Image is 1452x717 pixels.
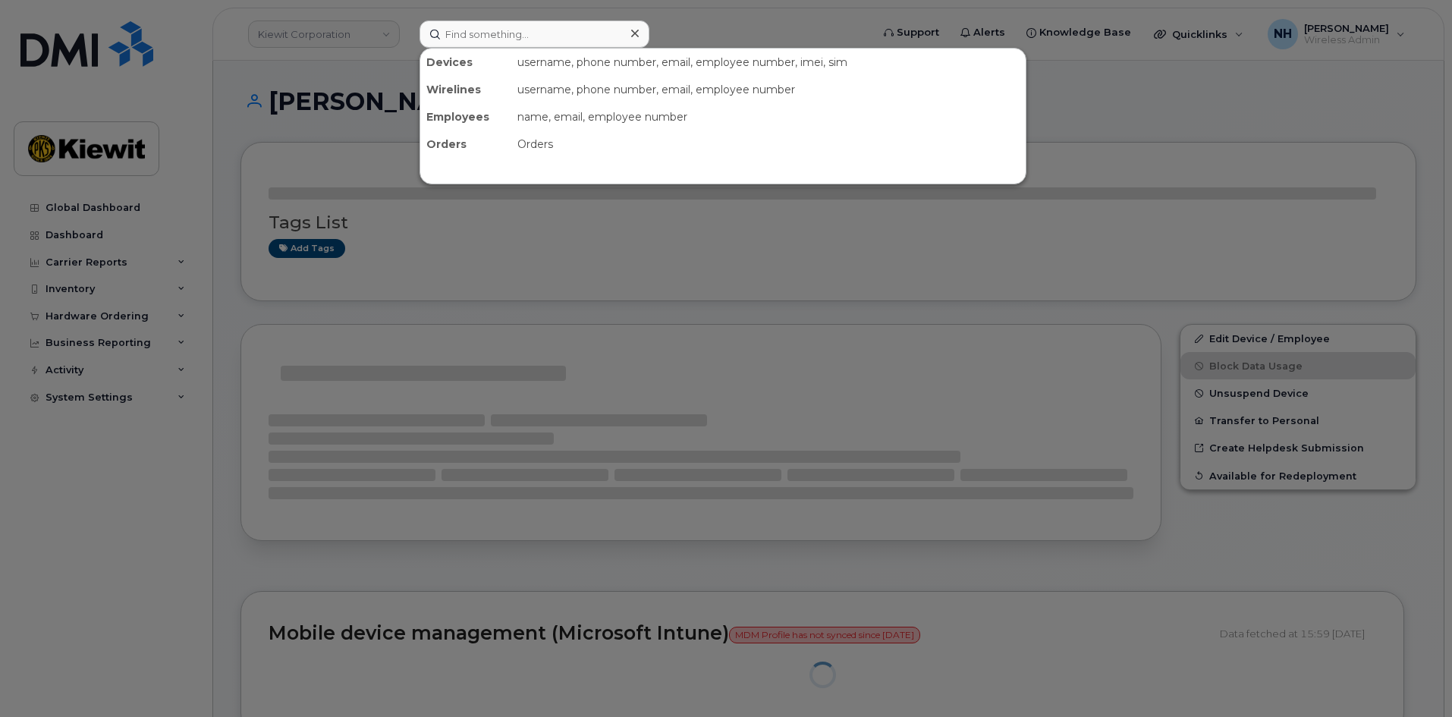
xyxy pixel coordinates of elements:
div: Orders [511,131,1026,158]
div: Orders [420,131,511,158]
div: username, phone number, email, employee number, imei, sim [511,49,1026,76]
div: name, email, employee number [511,103,1026,131]
div: Wirelines [420,76,511,103]
div: Devices [420,49,511,76]
div: Employees [420,103,511,131]
div: username, phone number, email, employee number [511,76,1026,103]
